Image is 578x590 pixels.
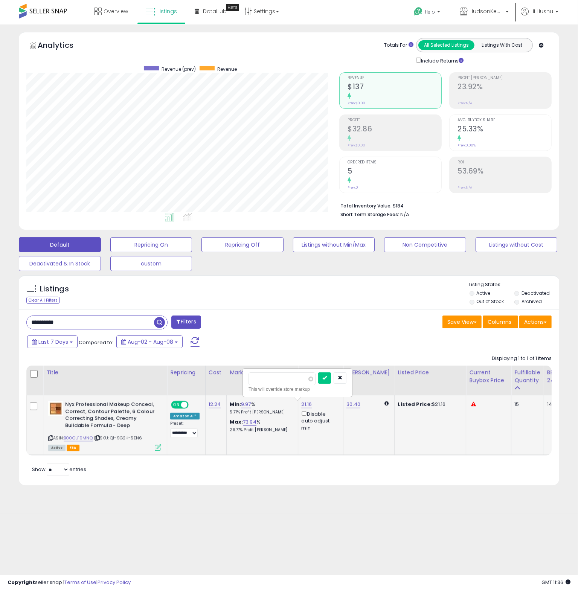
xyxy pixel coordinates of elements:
a: Hi Husnu [521,8,558,24]
h2: 23.92% [458,82,551,93]
button: Listings without Cost [476,237,558,252]
a: 73.94 [243,418,256,426]
button: Default [19,237,101,252]
div: ASIN: [48,401,161,450]
div: This will override store markup [249,386,346,393]
small: Prev: N/A [458,101,472,105]
button: Listings without Min/Max [293,237,375,252]
span: Avg. Buybox Share [458,118,551,122]
div: [PERSON_NAME] [346,369,391,377]
span: Profit [PERSON_NAME] [458,76,551,80]
p: Listing States: [470,281,559,288]
span: Revenue (prev) [162,66,196,72]
small: Prev: $0.00 [348,101,365,105]
a: 21.16 [301,401,312,408]
div: Listed Price [398,369,463,377]
span: Hi Husnu [531,8,553,15]
small: Prev: 0 [348,185,358,190]
span: Last 7 Days [38,338,68,346]
span: Listings [157,8,177,15]
span: OFF [188,402,200,408]
button: Deactivated & In Stock [19,256,101,271]
p: 5.77% Profit [PERSON_NAME] [230,410,292,415]
h5: Listings [40,284,69,294]
label: Deactivated [522,290,550,296]
i: Get Help [413,7,423,16]
span: Aug-02 - Aug-08 [128,338,173,346]
div: Title [46,369,164,377]
span: Profit [348,118,441,122]
div: Repricing [170,369,202,377]
b: Min: [230,401,241,408]
small: Prev: $0.00 [348,143,365,148]
button: Columns [483,316,518,328]
div: Fulfillable Quantity [514,369,540,384]
span: Show: entries [32,466,86,473]
span: Revenue [348,76,441,80]
h2: $137 [348,82,441,93]
button: Filters [171,316,201,329]
span: Overview [104,8,128,15]
h5: Analytics [38,40,88,52]
span: ON [172,402,181,408]
div: Include Returns [410,56,473,65]
div: Disable auto adjust min [301,410,337,431]
button: Last 7 Days [27,335,78,348]
span: Help [425,9,435,15]
button: Repricing On [110,237,192,252]
div: 14% [547,401,572,408]
label: Archived [522,298,542,305]
b: Total Inventory Value: [340,203,392,209]
th: The percentage added to the cost of goods (COGS) that forms the calculator for Min & Max prices. [227,366,298,395]
div: Tooltip anchor [226,4,239,11]
span: All listings currently available for purchase on Amazon [48,445,66,451]
button: Repricing Off [201,237,284,252]
div: Amazon AI * [170,413,200,419]
label: Out of Stock [476,298,504,305]
button: Non Competitive [384,237,466,252]
a: 9.97 [241,401,251,408]
div: Markup on Cost [230,369,295,377]
b: Max: [230,418,243,425]
span: Ordered Items [348,160,441,165]
h2: $32.86 [348,125,441,135]
button: Save View [442,316,482,328]
span: Columns [488,318,511,326]
div: Displaying 1 to 1 of 1 items [492,355,552,362]
button: Actions [519,316,552,328]
div: % [230,401,292,415]
a: B00OU19MNQ [64,435,93,441]
div: BB Share 24h. [547,369,575,384]
span: | SKU: Q1-9G2H-5EN6 [94,435,142,441]
button: custom [110,256,192,271]
h2: 25.33% [458,125,551,135]
h2: 5 [348,167,441,177]
span: FBA [67,445,79,451]
span: HudsonKean Trading [470,8,503,15]
small: Prev: N/A [458,185,472,190]
div: Clear All Filters [26,297,60,304]
h2: 53.69% [458,167,551,177]
div: % [230,419,292,433]
div: Current Buybox Price [469,369,508,384]
small: Prev: 0.00% [458,143,476,148]
div: 15 [514,401,538,408]
a: 12.24 [209,401,221,408]
button: Listings With Cost [474,40,530,50]
span: Revenue [217,66,237,72]
span: ROI [458,160,551,165]
div: $21.16 [398,401,460,408]
div: Totals For [384,42,413,49]
span: N/A [400,211,409,218]
a: 30.40 [346,401,360,408]
a: Help [408,1,448,24]
b: Listed Price: [398,401,432,408]
p: 29.77% Profit [PERSON_NAME] [230,427,292,433]
button: Aug-02 - Aug-08 [116,335,183,348]
label: Active [476,290,490,296]
div: Cost [209,369,224,377]
span: Compared to: [79,339,113,346]
li: $184 [340,201,546,210]
b: Short Term Storage Fees: [340,211,399,218]
div: Preset: [170,421,200,438]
